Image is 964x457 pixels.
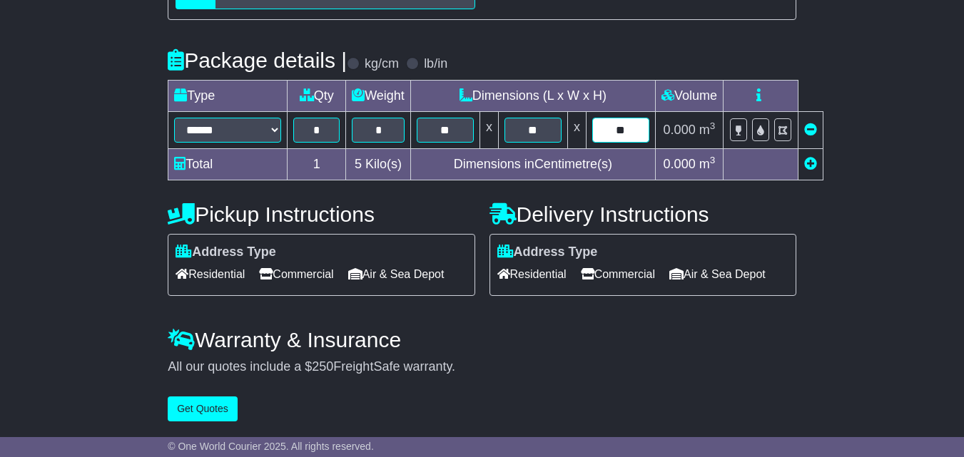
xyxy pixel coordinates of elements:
button: Get Quotes [168,396,238,421]
span: Air & Sea Depot [669,263,766,285]
a: Add new item [804,157,817,171]
span: Air & Sea Depot [348,263,445,285]
td: Qty [288,80,346,111]
span: m [699,157,716,171]
span: m [699,123,716,137]
td: Volume [655,80,723,111]
label: lb/in [424,56,447,72]
div: All our quotes include a $ FreightSafe warranty. [168,359,796,375]
span: 0.000 [664,123,696,137]
td: 1 [288,148,346,180]
td: Weight [346,80,411,111]
td: Type [168,80,288,111]
span: © One World Courier 2025. All rights reserved. [168,441,374,452]
td: Dimensions in Centimetre(s) [410,148,655,180]
sup: 3 [710,155,716,165]
h4: Delivery Instructions [489,202,796,226]
td: x [480,111,498,148]
span: 0.000 [664,157,696,171]
td: x [567,111,586,148]
td: Kilo(s) [346,148,411,180]
a: Remove this item [804,123,817,137]
span: Commercial [259,263,333,285]
span: 250 [312,359,333,374]
span: Residential [497,263,567,285]
h4: Pickup Instructions [168,202,475,226]
label: kg/cm [365,56,399,72]
label: Address Type [497,245,598,260]
td: Total [168,148,288,180]
label: Address Type [176,245,276,260]
sup: 3 [710,120,716,131]
h4: Warranty & Insurance [168,328,796,351]
td: Dimensions (L x W x H) [410,80,655,111]
span: 5 [355,157,362,171]
span: Residential [176,263,245,285]
h4: Package details | [168,48,347,72]
span: Commercial [581,263,655,285]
